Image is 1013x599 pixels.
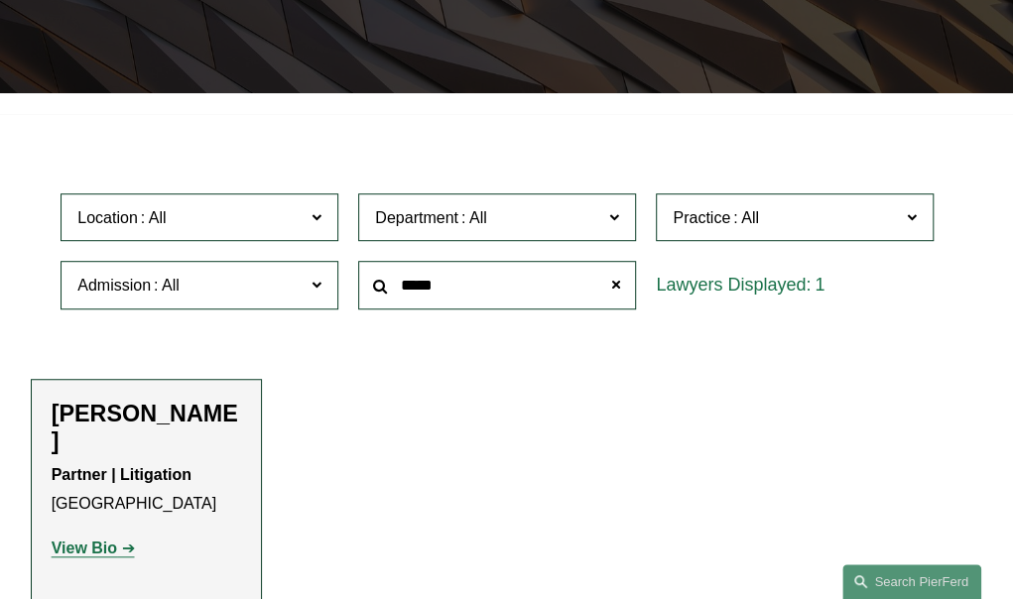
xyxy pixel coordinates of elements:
a: Search this site [842,564,981,599]
span: Location [77,209,138,226]
h2: [PERSON_NAME] [52,400,241,456]
span: Department [375,209,458,226]
span: Practice [673,209,730,226]
strong: Partner | Litigation [52,466,191,483]
p: [GEOGRAPHIC_DATA] [52,461,241,519]
span: 1 [815,275,824,295]
a: View Bio [52,539,135,556]
span: Admission [77,277,151,294]
strong: View Bio [52,539,117,556]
